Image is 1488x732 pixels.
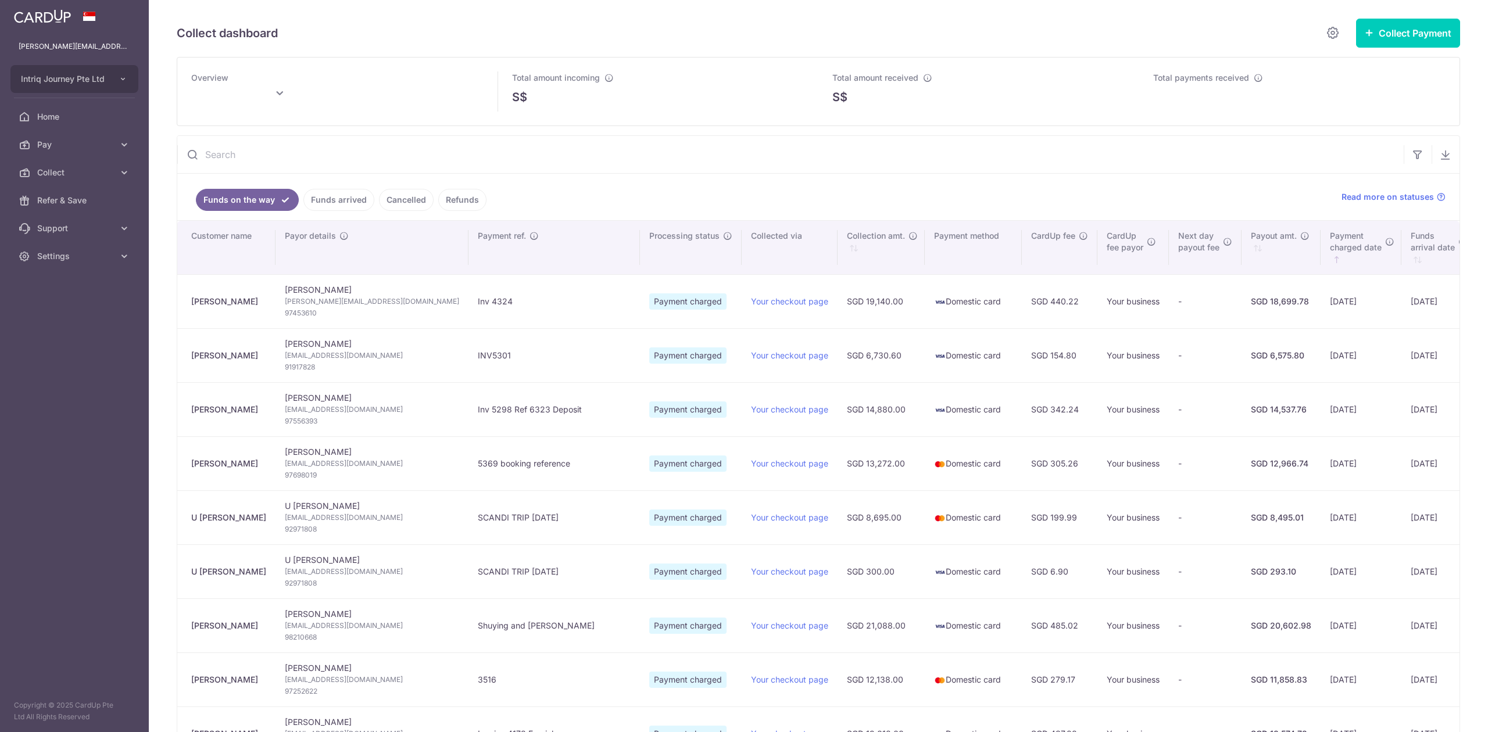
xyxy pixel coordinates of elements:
span: Payment ref. [478,230,526,242]
td: [PERSON_NAME] [276,274,468,328]
span: CardUp fee payor [1107,230,1143,253]
td: [DATE] [1321,544,1401,598]
img: CardUp [14,9,71,23]
span: Collection amt. [847,230,905,242]
span: Next day payout fee [1178,230,1219,253]
img: mastercard-sm-87a3fd1e0bddd137fecb07648320f44c262e2538e7db6024463105ddbc961eb2.png [934,674,946,686]
td: - [1169,598,1242,652]
img: mastercard-sm-87a3fd1e0bddd137fecb07648320f44c262e2538e7db6024463105ddbc961eb2.png [934,458,946,470]
span: [EMAIL_ADDRESS][DOMAIN_NAME] [285,620,459,631]
span: 97698019 [285,469,459,481]
th: Collected via [742,221,838,274]
span: Pay [37,139,114,150]
td: [DATE] [1321,274,1401,328]
p: [PERSON_NAME][EMAIL_ADDRESS][DOMAIN_NAME] [19,41,130,52]
td: SCANDI TRIP [DATE] [468,490,640,544]
div: [PERSON_NAME] [191,350,266,361]
td: [DATE] [1401,436,1475,490]
td: Your business [1097,382,1169,436]
td: Domestic card [925,274,1022,328]
td: U [PERSON_NAME] [276,490,468,544]
span: 91917828 [285,361,459,373]
a: Funds arrived [303,189,374,211]
td: [PERSON_NAME] [276,598,468,652]
td: - [1169,382,1242,436]
td: - [1169,328,1242,382]
div: [PERSON_NAME] [191,458,266,469]
span: Support [37,223,114,234]
span: 92971808 [285,577,459,589]
td: SGD 6,730.60 [838,328,925,382]
td: SGD 8,695.00 [838,490,925,544]
td: SGD 19,140.00 [838,274,925,328]
td: Domestic card [925,598,1022,652]
th: Fundsarrival date : activate to sort column ascending [1401,221,1475,274]
span: [EMAIL_ADDRESS][DOMAIN_NAME] [285,458,459,469]
img: visa-sm-192604c4577d2d35970c8ed26b86981c2741ebd56154ab54ad91a526f0f24972.png [934,350,946,362]
span: Refer & Save [37,195,114,206]
th: Paymentcharged date : activate to sort column ascending [1321,221,1401,274]
td: U [PERSON_NAME] [276,544,468,598]
td: Your business [1097,490,1169,544]
td: [DATE] [1321,490,1401,544]
td: [DATE] [1401,274,1475,328]
td: [DATE] [1321,598,1401,652]
td: [DATE] [1321,328,1401,382]
th: Customer name [177,221,276,274]
span: Payor details [285,230,336,242]
span: Payment charged [649,618,727,634]
span: 97252622 [285,686,459,697]
td: Domestic card [925,490,1022,544]
span: Intriq Journey Pte Ltd [21,73,107,85]
div: U [PERSON_NAME] [191,512,266,523]
td: INV5301 [468,328,640,382]
td: SGD 12,138.00 [838,652,925,706]
div: [PERSON_NAME] [191,404,266,415]
td: [PERSON_NAME] [276,382,468,436]
span: Overview [191,73,228,82]
td: Your business [1097,436,1169,490]
td: SGD 485.02 [1022,598,1097,652]
td: [PERSON_NAME] [276,436,468,490]
td: [DATE] [1401,598,1475,652]
span: [EMAIL_ADDRESS][DOMAIN_NAME] [285,674,459,686]
span: Total amount received [832,73,918,82]
img: visa-sm-192604c4577d2d35970c8ed26b86981c2741ebd56154ab54ad91a526f0f24972.png [934,404,946,416]
th: CardUp fee [1022,221,1097,274]
th: Payor details [276,221,468,274]
span: Payment charged [649,509,727,526]
td: Your business [1097,274,1169,328]
td: Domestic card [925,382,1022,436]
span: Read more on statuses [1342,191,1434,203]
div: SGD 293.10 [1251,566,1311,577]
div: SGD 8,495.01 [1251,512,1311,523]
div: [PERSON_NAME] [191,674,266,686]
td: SGD 300.00 [838,544,925,598]
span: Payment charged [649,564,727,580]
td: Your business [1097,598,1169,652]
th: Payout amt. : activate to sort column ascending [1242,221,1321,274]
td: SGD 13,272.00 [838,436,925,490]
span: Payment charged date [1330,230,1382,253]
button: Intriq Journey Pte Ltd [10,65,138,93]
a: Your checkout page [751,566,828,576]
span: Total amount incoming [512,73,600,82]
span: S$ [512,88,527,106]
th: Processing status [640,221,742,274]
div: SGD 20,602.98 [1251,620,1311,631]
td: Inv 5298 Ref 6323 Deposit [468,382,640,436]
a: Cancelled [379,189,434,211]
a: Your checkout page [751,296,828,306]
td: Inv 4324 [468,274,640,328]
td: Domestic card [925,652,1022,706]
td: [DATE] [1401,328,1475,382]
td: [DATE] [1321,652,1401,706]
td: [DATE] [1401,490,1475,544]
td: Domestic card [925,436,1022,490]
img: visa-sm-192604c4577d2d35970c8ed26b86981c2741ebd56154ab54ad91a526f0f24972.png [934,620,946,632]
span: Payment charged [649,455,727,472]
td: Domestic card [925,544,1022,598]
td: [DATE] [1321,436,1401,490]
th: Payment method [925,221,1022,274]
td: Your business [1097,544,1169,598]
